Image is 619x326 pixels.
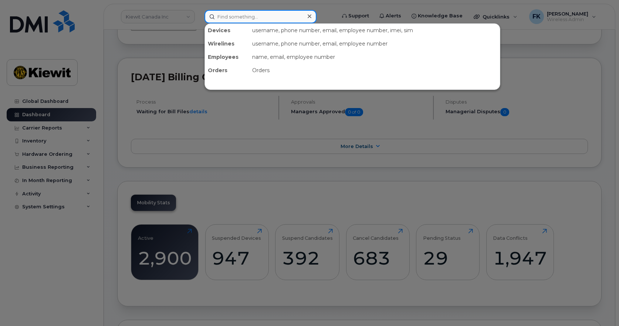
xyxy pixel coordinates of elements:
[249,24,500,37] div: username, phone number, email, employee number, imei, sim
[205,64,249,77] div: Orders
[249,50,500,64] div: name, email, employee number
[249,37,500,50] div: username, phone number, email, employee number
[205,50,249,64] div: Employees
[204,10,317,23] input: Find something...
[205,24,249,37] div: Devices
[587,294,613,320] iframe: Messenger Launcher
[249,64,500,77] div: Orders
[205,37,249,50] div: Wirelines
